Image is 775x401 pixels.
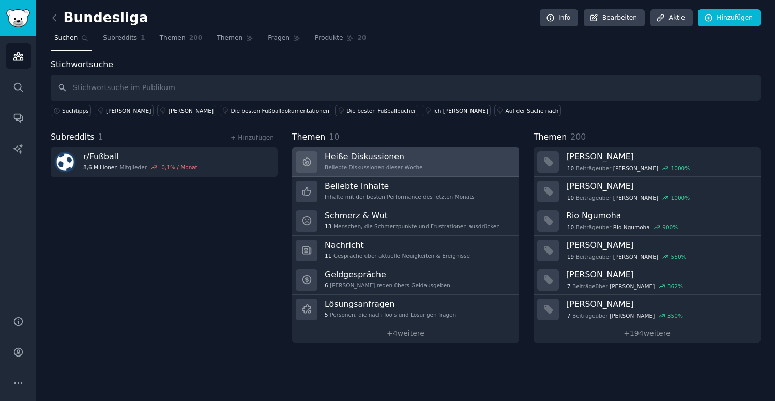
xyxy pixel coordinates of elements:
font: 350 [667,313,678,319]
a: + Hinzufügen [231,134,274,141]
a: Themen [213,30,257,51]
a: Auf der Suche nach [494,105,561,116]
font: 200 [189,34,203,41]
font: 1000 [671,165,685,171]
font: [PERSON_NAME] [566,270,634,279]
font: Lösungsanfragen [325,299,394,309]
font: Beiträge [576,224,599,230]
font: Themen [160,34,186,41]
font: 1 [98,132,103,142]
font: 10 [567,165,574,171]
a: Die besten Fußballbücher [335,105,418,116]
font: über [599,254,611,260]
font: [PERSON_NAME] [169,108,214,114]
font: 1 [141,34,145,41]
font: Heiße Diskussionen [325,152,404,161]
a: Fragen [264,30,304,51]
font: Menschen, die Schmerzpunkte und Frustrationen ausdrücken [333,223,500,229]
a: [PERSON_NAME] [157,105,216,116]
font: 13 [325,223,331,229]
font: 5 [325,311,328,318]
a: Hinzufügen [698,9,761,27]
font: Produkte [315,34,343,41]
a: Ich [PERSON_NAME] [422,105,491,116]
font: [PERSON_NAME] [566,240,634,250]
font: über [596,283,608,289]
font: Beliebte Inhalte [325,181,389,191]
font: + [624,329,630,337]
font: 362 [667,283,678,289]
img: Fußball [54,151,76,173]
font: Ich [PERSON_NAME] [433,108,488,114]
font: Inhalte mit der besten Performance des letzten Monats [325,194,475,200]
font: 20 [357,34,366,41]
font: % [685,195,690,201]
a: Schmerz & Wut13Menschen, die Schmerzpunkte und Frustrationen ausdrücken [292,206,519,236]
font: 11 [325,253,331,259]
font: Beiträge [576,254,599,260]
a: Info [540,9,578,27]
a: Subreddits1 [99,30,148,51]
input: Stichwortsuche im Publikum [51,75,761,101]
button: Suchtipps [51,105,91,116]
font: [PERSON_NAME] [610,283,655,289]
font: Themen [534,132,567,142]
a: [PERSON_NAME] [95,105,154,116]
font: Beliebte Diskussionen dieser Woche [325,164,423,170]
font: Die besten Fußballbücher [346,108,416,114]
font: [PERSON_NAME] [566,181,634,191]
font: Nachricht [325,240,364,250]
font: Themen [217,34,242,41]
font: [PERSON_NAME] [566,152,634,161]
font: 194 [630,329,644,337]
font: Personen, die nach Tools und Lösungen fragen [330,311,456,318]
font: weitere [644,329,671,337]
font: [PERSON_NAME] [613,165,658,171]
font: Bundesliga [64,10,148,25]
font: % / Monat [170,164,197,170]
font: Stichwortsuche [51,60,113,69]
font: % [681,254,687,260]
font: 4 [393,329,398,337]
font: [PERSON_NAME] reden übers Geldausgeben [330,282,450,288]
font: 7 [567,313,571,319]
font: [PERSON_NAME] [613,254,658,260]
a: Themen200 [156,30,206,51]
a: +4weitere [292,324,519,343]
font: Geldgespräche [325,270,386,279]
font: über [599,165,611,171]
a: [PERSON_NAME]7Beiträgeüber​[PERSON_NAME]350% [534,295,761,324]
font: Info [558,14,570,21]
a: Aktie [650,9,693,27]
a: [PERSON_NAME]7Beiträgeüber​[PERSON_NAME]362% [534,265,761,295]
font: Beiträge [572,283,596,289]
a: Heiße DiskussionenBeliebte Diskussionen dieser Woche [292,147,519,177]
a: Beliebte InhalteInhalte mit der besten Performance des letzten Monats [292,177,519,206]
font: r/ [83,152,89,161]
font: % [685,165,690,171]
a: r/Fußball8,6 MillionenMitglieder-0,1% / Monat [51,147,278,177]
a: Suchen [51,30,92,51]
font: -0,1 [159,164,170,170]
font: Beiträge [576,165,599,171]
font: Fußball [89,152,119,161]
a: [PERSON_NAME]10Beiträgeüber​[PERSON_NAME]1000% [534,147,761,177]
font: Aktie [669,14,685,21]
font: Mitglieder [119,164,147,170]
font: [PERSON_NAME] [566,299,634,309]
a: Produkte20 [311,30,370,51]
font: Auf der Suche nach [506,108,559,114]
font: 550 [671,254,681,260]
a: Nachricht11Gespräche über aktuelle Neuigkeiten & Ereignisse [292,236,519,265]
font: Suchtipps [62,108,89,114]
font: Subreddits [103,34,137,41]
font: Themen [292,132,325,142]
font: Fragen [268,34,290,41]
font: Beiträge [572,313,596,319]
font: % [673,224,678,230]
font: über [599,195,611,201]
a: Rio Ngumoha10Beiträgeüber​Rio Ngumoha900% [534,206,761,236]
font: Suchen [54,34,78,41]
font: Die besten Fußballdokumentationen [231,108,329,114]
